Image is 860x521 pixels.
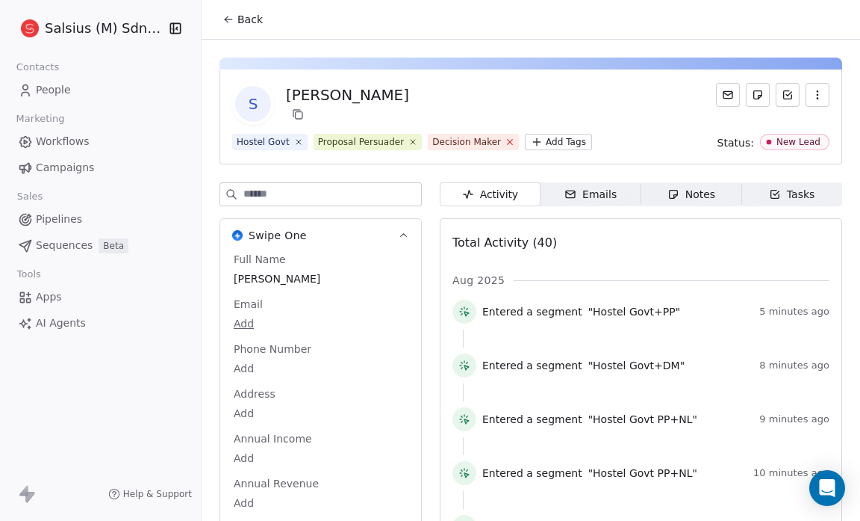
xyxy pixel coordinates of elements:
[36,134,90,149] span: Workflows
[482,358,582,373] span: Entered a segment
[234,496,408,511] span: Add
[21,19,39,37] img: logo%20salsius.png
[234,406,408,421] span: Add
[10,185,49,208] span: Sales
[36,238,93,253] span: Sequences
[231,297,266,312] span: Email
[759,306,829,318] span: 5 minutes ago
[234,271,408,286] span: [PERSON_NAME]
[482,466,582,481] span: Entered a segment
[18,16,159,41] button: Salsius (M) Sdn Bhd
[10,56,66,78] span: Contacts
[776,137,820,147] div: New Lead
[99,238,128,253] span: Beta
[232,230,243,241] img: Swipe One
[234,451,408,466] span: Add
[10,108,71,130] span: Marketing
[759,360,829,372] span: 8 minutes ago
[12,129,189,154] a: Workflows
[249,228,307,243] span: Swipe One
[231,476,322,491] span: Annual Revenue
[220,219,421,252] button: Swipe OneSwipe One
[235,86,271,122] span: S
[36,289,62,305] span: Apps
[36,212,82,227] span: Pipelines
[12,207,189,232] a: Pipelines
[36,160,94,176] span: Campaigns
[108,488,192,500] a: Help & Support
[588,412,697,427] span: "Hostel Govt PP+NL"
[231,431,315,446] span: Annual Income
[214,6,272,33] button: Back
[237,12,263,27] span: Back
[525,134,592,150] button: Add Tags
[237,135,290,149] div: Hostel Govt
[234,361,408,376] span: Add
[123,488,192,500] span: Help & Support
[588,304,681,319] span: "Hostel Govt+PP"
[588,358,685,373] span: "Hostel Govt+DM"
[12,285,189,309] a: Apps
[564,187,617,203] div: Emails
[809,470,845,506] div: Open Intercom Messenger
[759,413,829,425] span: 9 minutes ago
[753,467,829,479] span: 10 minutes ago
[717,135,754,150] span: Status:
[667,187,715,203] div: Notes
[482,304,582,319] span: Entered a segment
[452,273,505,288] span: Aug 2025
[12,311,189,336] a: AI Agents
[12,78,189,102] a: People
[12,155,189,180] a: Campaigns
[286,84,409,105] div: [PERSON_NAME]
[36,82,71,98] span: People
[318,135,405,149] div: Proposal Persuader
[588,466,697,481] span: "Hostel Govt PP+NL"
[231,252,289,267] span: Full Name
[432,135,501,149] div: Decision Maker
[482,412,582,427] span: Entered a segment
[231,342,314,357] span: Phone Number
[45,19,165,38] span: Salsius (M) Sdn Bhd
[234,316,408,331] span: Add
[769,187,815,203] div: Tasks
[452,235,557,250] span: Total Activity (40)
[36,315,86,331] span: AI Agents
[10,263,47,286] span: Tools
[12,233,189,258] a: SequencesBeta
[231,386,278,401] span: Address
